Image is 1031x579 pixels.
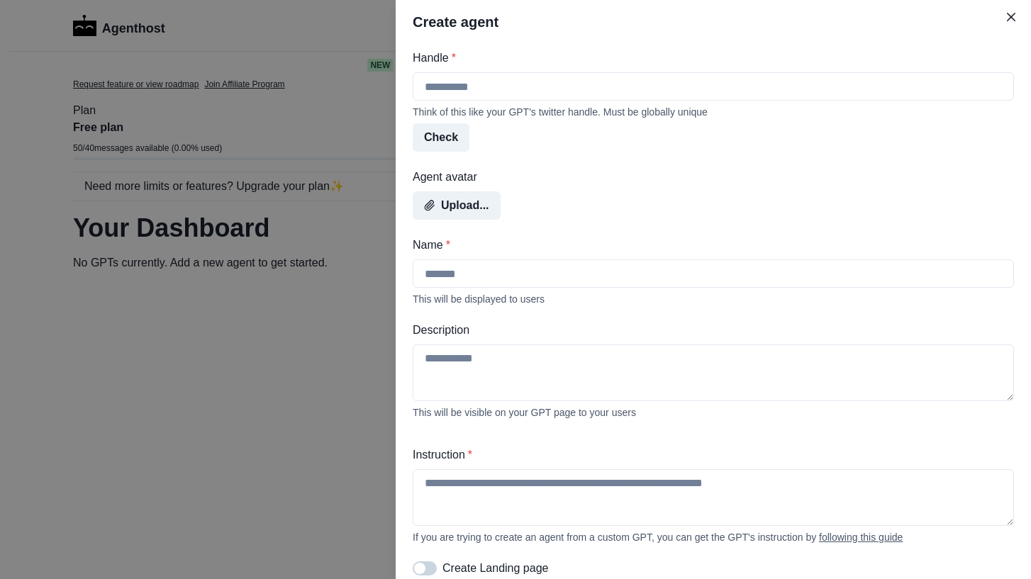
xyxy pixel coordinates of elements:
[819,532,903,543] a: following this guide
[1000,6,1022,28] button: Close
[413,532,1014,543] div: If you are trying to create an agent from a custom GPT, you can get the GPT's instruction by
[413,169,1005,186] label: Agent avatar
[413,293,1014,305] div: This will be displayed to users
[413,322,1005,339] label: Description
[413,123,469,152] button: Check
[413,50,1005,67] label: Handle
[413,446,1005,463] label: Instruction
[413,106,1014,118] div: Think of this like your GPT's twitter handle. Must be globally unique
[442,560,548,577] p: Create Landing page
[413,407,1014,418] div: This will be visible on your GPT page to your users
[413,237,1005,254] label: Name
[413,191,501,220] button: Upload...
